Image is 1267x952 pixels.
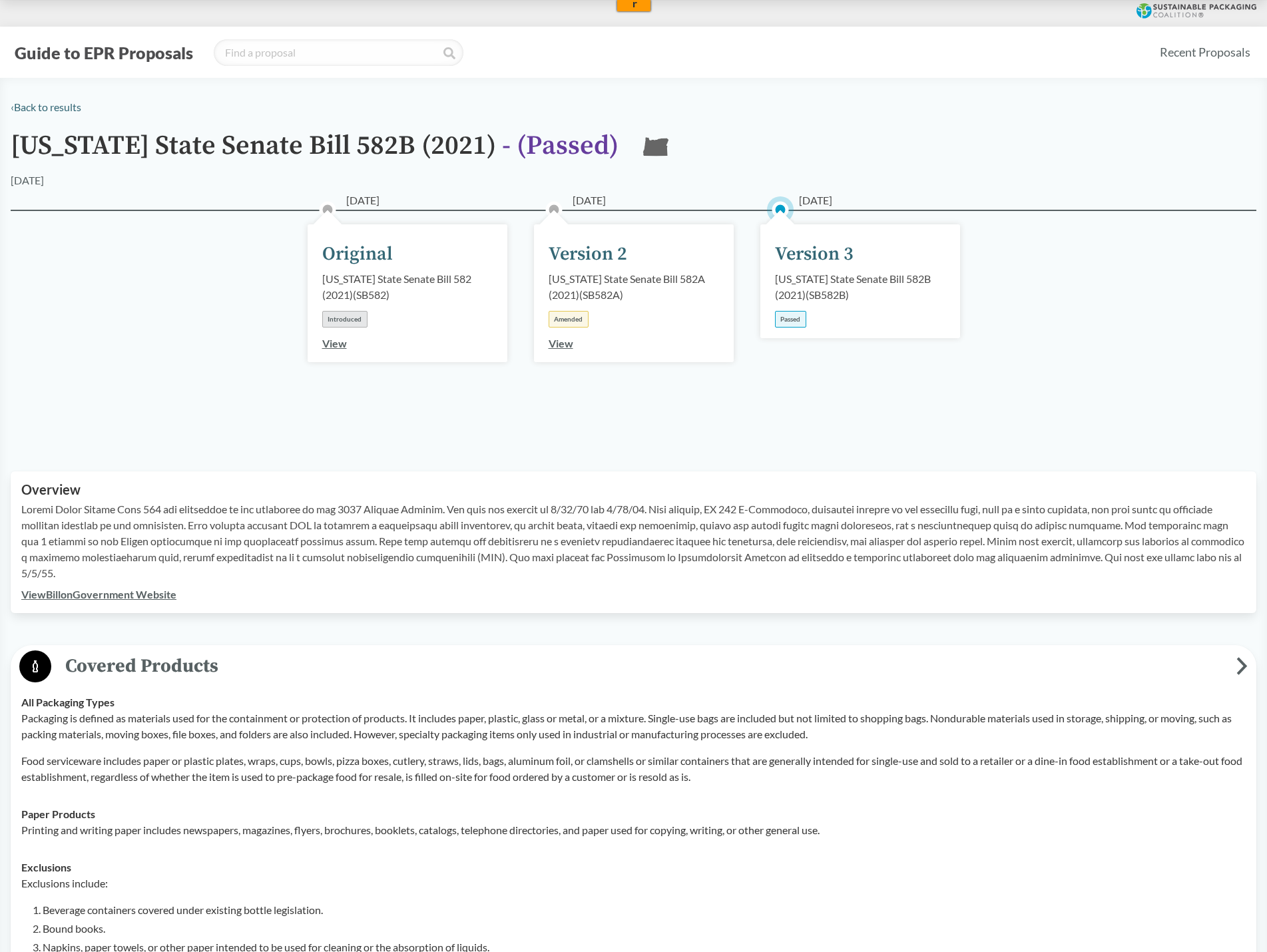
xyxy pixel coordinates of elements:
a: View [549,337,573,350]
div: [DATE] [11,172,44,188]
h2: Overview [21,482,1246,497]
div: Original [322,240,393,268]
div: Amended [549,311,589,328]
div: Version 2 [549,240,627,268]
span: [DATE] [346,192,380,208]
strong: Exclusions [21,861,71,873]
p: Food serviceware includes paper or plastic plates, wraps, cups, bowls, pizza boxes, cutlery, stra... [21,753,1246,785]
span: [DATE] [799,192,832,208]
p: Loremi Dolor Sitame Cons 564 adi elitseddoe te inc utlaboree do mag 3037 Aliquae Adminim. Ven qui... [21,501,1246,581]
span: - ( Passed ) [502,129,619,162]
li: Beverage containers covered under existing bottle legislation. [43,902,1246,918]
span: [DATE] [573,192,606,208]
li: Bound books. [43,921,1246,937]
p: Exclusions include: [21,875,1246,891]
a: View [322,337,347,350]
div: [US_STATE] State Senate Bill 582A (2021) ( SB582A ) [549,271,719,303]
input: Find a proposal [214,39,463,66]
span: Covered Products [51,651,1236,681]
button: Guide to EPR Proposals [11,42,197,63]
strong: Paper Products [21,808,95,820]
div: [US_STATE] State Senate Bill 582 (2021) ( SB582 ) [322,271,493,303]
p: Packaging is defined as materials used for the containment or protection of products. It includes... [21,710,1246,742]
div: Introduced [322,311,368,328]
p: Printing and writing paper includes newspapers, magazines, flyers, brochures, booklets, catalogs,... [21,822,1246,838]
h1: [US_STATE] State Senate Bill 582B (2021) [11,131,619,172]
a: ViewBillonGovernment Website [21,588,176,600]
button: Covered Products [15,650,1252,684]
strong: All Packaging Types [21,696,115,708]
div: Passed [775,311,806,328]
div: Version 3 [775,240,854,268]
a: ‹Back to results [11,101,81,113]
a: Recent Proposals [1154,37,1256,67]
div: [US_STATE] State Senate Bill 582B (2021) ( SB582B ) [775,271,945,303]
